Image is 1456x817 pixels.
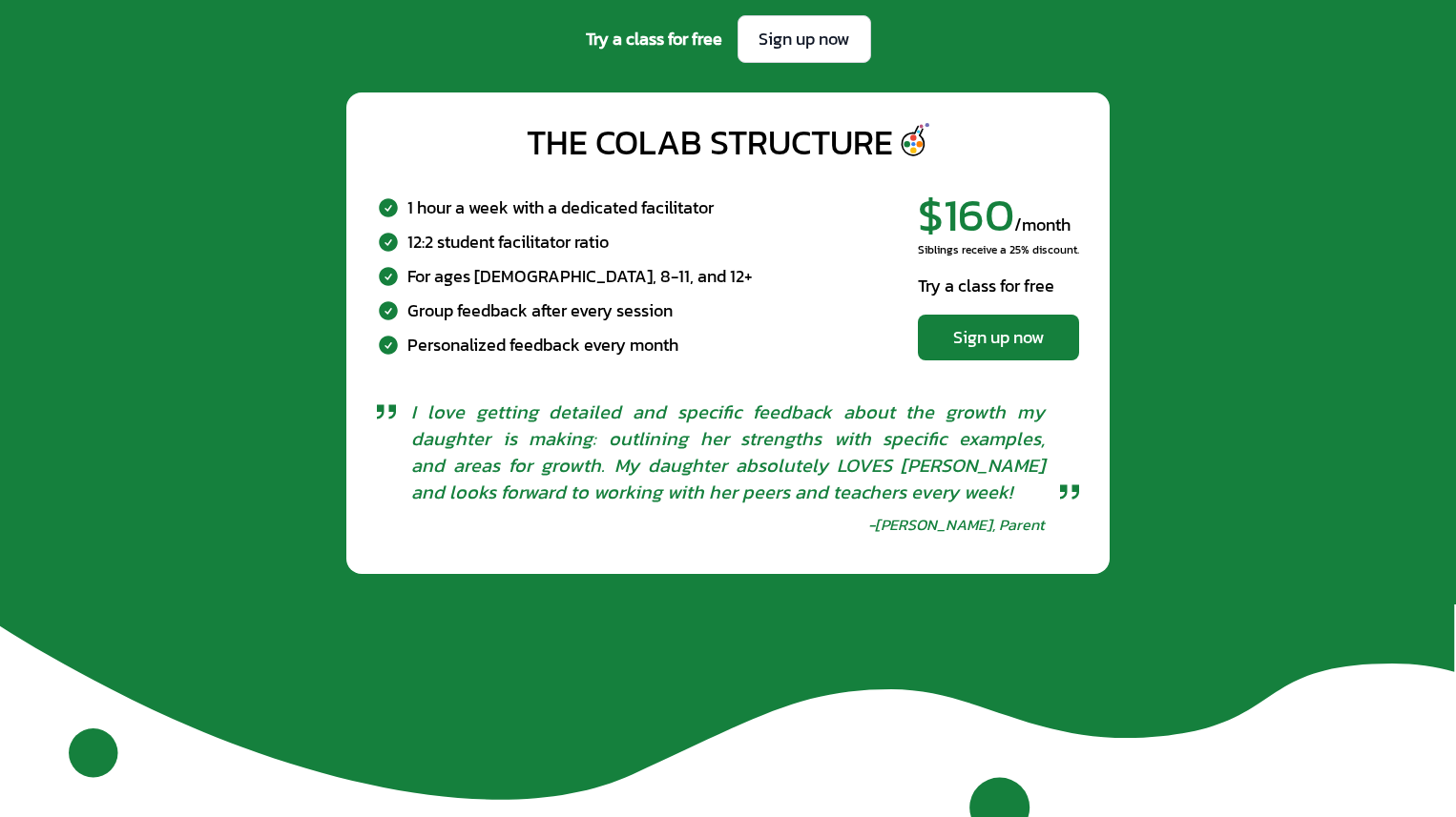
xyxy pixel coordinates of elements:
span: I love getting detailed and specific feedback about the growth my daughter is making: outlining h... [411,398,1045,505]
span: $160 [918,180,1014,249]
div: Group feedback after every session [407,296,673,323]
div: /month [918,192,1079,238]
div: Try a class for free [918,273,1079,299]
span: Try a class for free [586,26,722,52]
div: For ages [DEMOGRAPHIC_DATA], 8-11, and 12+ [407,262,753,289]
div: Personalized feedback every month [407,331,678,357]
div: Siblings receive a 25% discount. [918,242,1079,257]
a: Sign up now [738,15,871,63]
div: Sign up now [937,324,1060,351]
div: 1 hour a week with a dedicated facilitator [407,194,714,220]
div: 12:2 student facilitator ratio [407,228,609,255]
div: - [PERSON_NAME], Parent [868,513,1045,536]
a: Sign up now [918,315,1079,360]
div: The CoLab Structure [527,123,893,161]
